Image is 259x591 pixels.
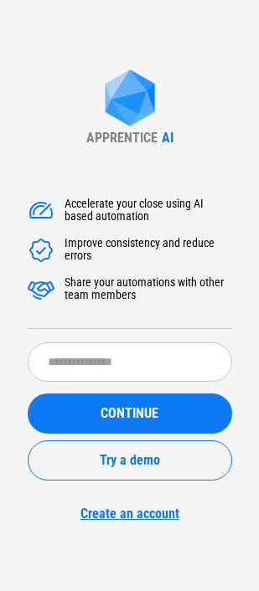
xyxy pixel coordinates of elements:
[28,198,54,224] img: Accelerate
[96,69,163,131] img: Apprentice AI
[65,198,232,224] div: Accelerate your close using AI based automation
[65,237,232,264] div: Improve consistency and reduce errors
[100,454,160,467] span: Try a demo
[28,440,232,481] button: Try a demo
[28,237,54,264] img: Accelerate
[86,130,158,146] div: APPRENTICE
[65,276,232,303] div: Share your automations with other team members
[28,276,54,303] img: Accelerate
[101,407,158,420] span: CONTINUE
[162,130,174,146] div: AI
[28,506,232,522] a: Create an account
[28,393,232,434] button: CONTINUE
